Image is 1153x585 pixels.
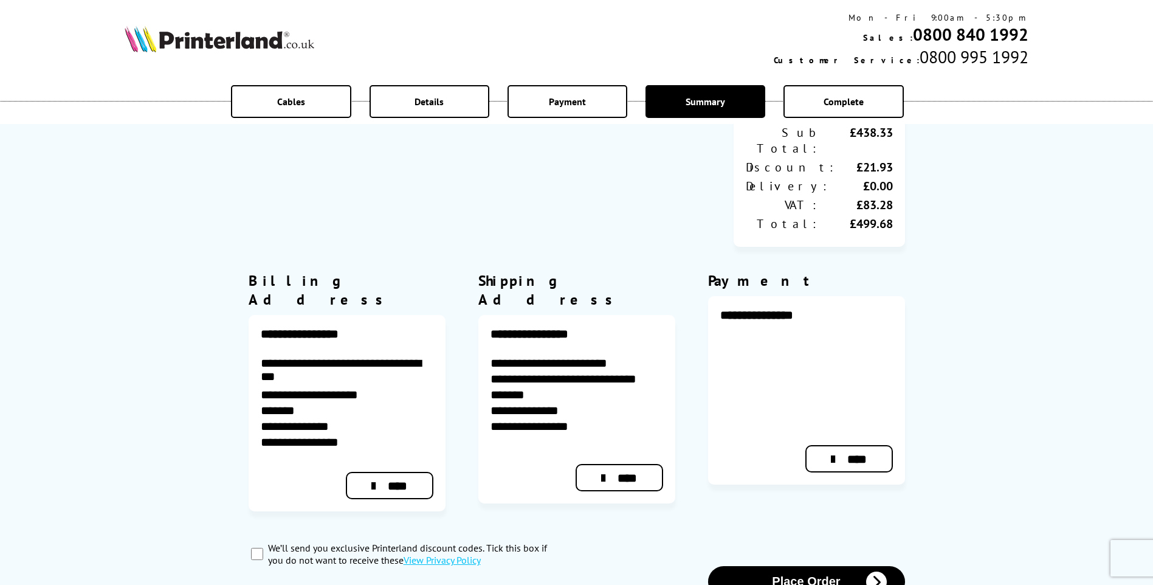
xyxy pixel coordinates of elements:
span: Details [415,95,444,108]
div: Billing Address [249,271,446,309]
div: Total: [746,216,819,232]
span: Payment [549,95,586,108]
div: Payment [708,271,905,290]
div: £499.68 [819,216,893,232]
div: Discount: [746,159,836,175]
img: Printerland Logo [125,26,314,52]
a: modal_privacy [404,554,481,566]
div: Mon - Fri 9:00am - 5:30pm [774,12,1028,23]
div: VAT: [746,197,819,213]
span: Summary [686,95,725,108]
span: Customer Service: [774,55,920,66]
label: We’ll send you exclusive Printerland discount codes. Tick this box if you do not want to receive ... [268,542,563,566]
span: Complete [824,95,864,108]
div: £0.00 [830,178,893,194]
div: £83.28 [819,197,893,213]
span: 0800 995 1992 [920,46,1028,68]
a: 0800 840 1992 [913,23,1028,46]
span: Cables [277,95,305,108]
div: £21.93 [836,159,893,175]
div: Shipping Address [478,271,675,309]
div: Sub Total: [746,125,819,156]
div: Delivery: [746,178,830,194]
span: Sales: [863,32,913,43]
div: £438.33 [819,125,893,156]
